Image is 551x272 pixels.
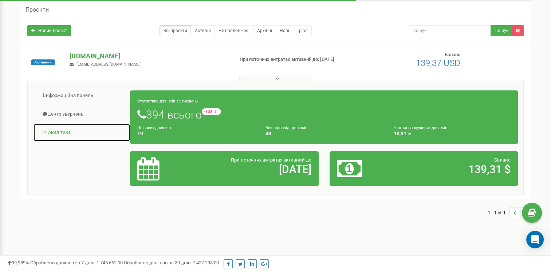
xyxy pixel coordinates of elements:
small: Частка пропущених дзвінків [393,125,447,130]
small: Без відповіді дзвінків [265,125,307,130]
h4: 43 [265,131,383,136]
small: -183 [202,108,221,115]
span: 139,37 USD [416,58,460,68]
h4: 19 [137,131,255,136]
a: Тріал [293,25,312,36]
span: Баланс [445,52,460,57]
a: Нові [276,25,293,36]
p: При поточних витратах активний до: [DATE] [240,56,355,63]
small: Статистика дзвінків за тиждень [137,99,198,104]
a: Аналiтика [33,124,130,141]
h4: 10,91 % [393,131,511,136]
span: Баланс [494,157,511,163]
a: Архівні [253,25,276,36]
input: Пошук [408,25,491,36]
h2: [DATE] [199,163,311,175]
a: Інформаційна панель [33,87,130,105]
span: 1 - 1 of 1 [488,207,509,218]
span: Оброблено дзвінків за 7 днів : [30,260,123,265]
h1: 394 всього [137,108,511,121]
a: Не продовжені [215,25,253,36]
div: Open Intercom Messenger [526,231,544,248]
button: Пошук [491,25,512,36]
h5: Проєкти [25,7,49,13]
span: Активний [31,59,55,65]
span: 99,989% [7,260,29,265]
u: 7 427 293,00 [193,260,219,265]
span: При поточних витратах активний до [231,157,311,163]
u: 1 745 662,00 [97,260,123,265]
a: Активні [191,25,215,36]
a: Новий проєкт [27,25,71,36]
span: [EMAIL_ADDRESS][DOMAIN_NAME] [76,62,141,67]
h2: 139,31 $ [398,163,511,175]
span: Оброблено дзвінків за 30 днів : [124,260,219,265]
p: [DOMAIN_NAME] [70,51,228,61]
nav: ... [488,200,531,225]
a: Центр звернень [33,105,130,123]
small: Цільових дзвінків [137,125,171,130]
a: Всі проєкти [160,25,191,36]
